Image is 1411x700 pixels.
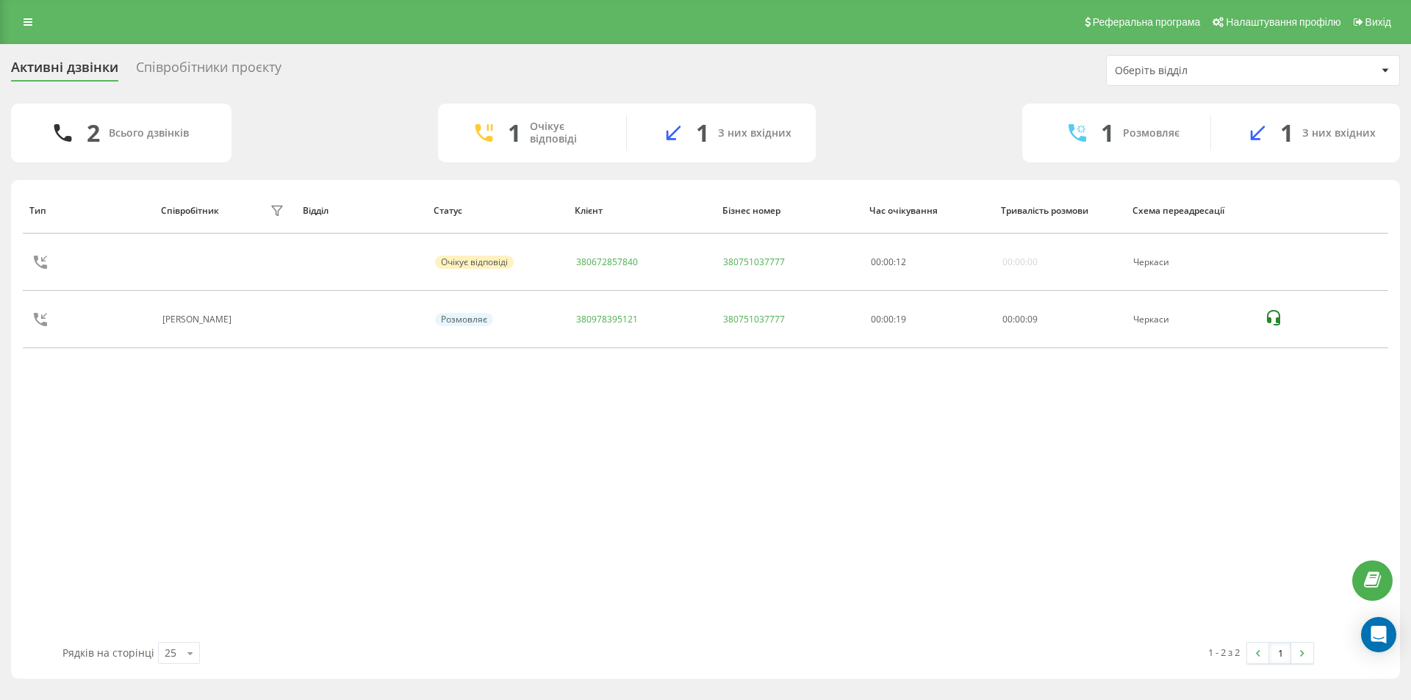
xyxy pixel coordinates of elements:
div: Очікує відповіді [435,256,514,269]
span: Рядків на сторінці [62,646,154,660]
div: Очікує відповіді [530,120,604,145]
div: Статус [434,206,561,216]
span: Налаштування профілю [1226,16,1340,28]
div: Співробітники проєкту [136,59,281,82]
div: Тривалість розмови [1001,206,1119,216]
div: Черкаси [1133,314,1249,325]
div: Тип [29,206,147,216]
span: 12 [896,256,906,268]
div: : : [871,257,906,267]
span: Вихід [1365,16,1391,28]
a: 380978395121 [576,313,638,325]
div: 1 [1101,119,1114,147]
div: 1 [696,119,709,147]
div: Розмовляє [1123,127,1180,140]
a: 380751037777 [723,313,785,325]
div: Розмовляє [435,313,493,326]
div: [PERSON_NAME] [162,314,235,325]
div: 1 [508,119,521,147]
span: 09 [1027,313,1038,325]
div: З них вхідних [718,127,791,140]
div: 1 - 2 з 2 [1208,645,1240,660]
div: Співробітник [161,206,219,216]
span: 00 [1015,313,1025,325]
div: Клієнт [575,206,708,216]
div: Всього дзвінків [109,127,189,140]
div: Черкаси [1133,257,1249,267]
div: 1 [1280,119,1293,147]
a: 380672857840 [576,256,638,268]
div: Час очікування [869,206,987,216]
span: 00 [1002,313,1013,325]
div: Бізнес номер [722,206,856,216]
div: : : [1002,314,1038,325]
span: 00 [883,256,894,268]
div: 00:00:19 [871,314,986,325]
span: 00 [871,256,881,268]
div: З них вхідних [1302,127,1376,140]
span: Реферальна програма [1093,16,1201,28]
div: Open Intercom Messenger [1361,617,1396,652]
div: 2 [87,119,100,147]
div: 00:00:00 [1002,257,1038,267]
div: Схема переадресації [1132,206,1250,216]
div: Активні дзвінки [11,59,118,82]
div: Відділ [303,206,420,216]
div: Оберіть відділ [1115,65,1290,77]
a: 1 [1269,643,1291,663]
div: 25 [165,646,176,660]
a: 380751037777 [723,256,785,268]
